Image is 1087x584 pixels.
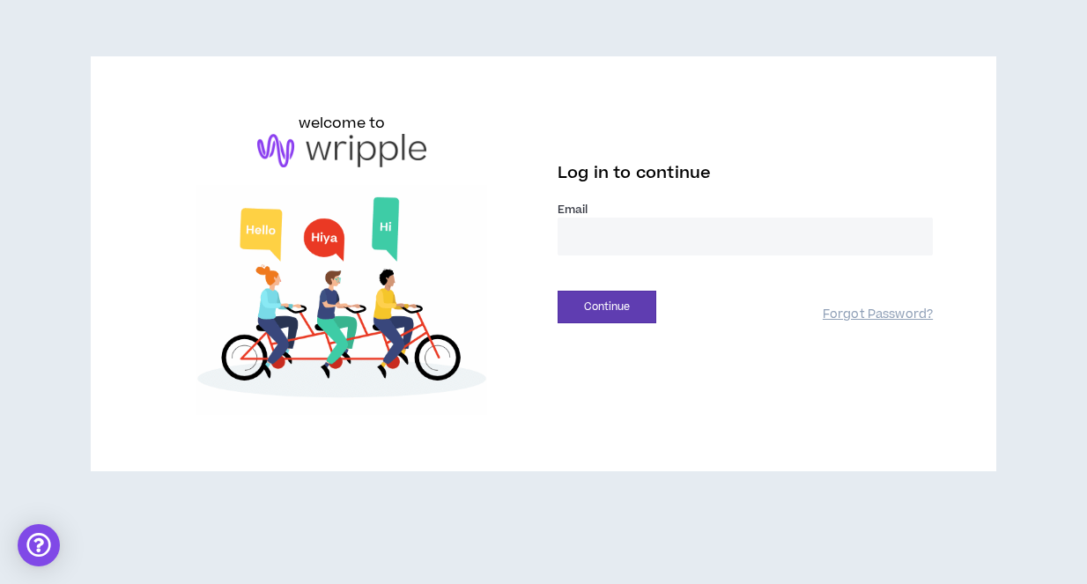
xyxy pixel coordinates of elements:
a: Forgot Password? [823,307,933,323]
h6: welcome to [299,113,386,134]
img: logo-brand.png [257,134,426,167]
div: Open Intercom Messenger [18,524,60,566]
button: Continue [558,291,656,323]
span: Log in to continue [558,162,711,184]
img: Welcome to Wripple [154,185,529,415]
label: Email [558,202,933,218]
